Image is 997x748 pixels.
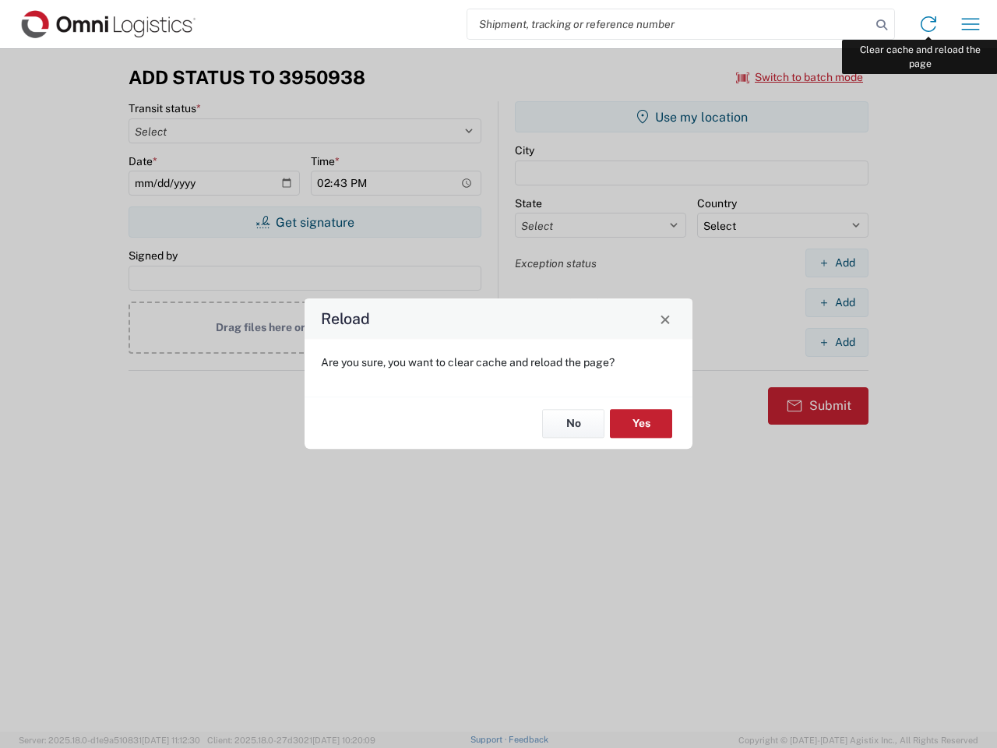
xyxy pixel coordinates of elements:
h4: Reload [321,308,370,330]
button: Close [654,308,676,330]
button: No [542,409,604,438]
button: Yes [610,409,672,438]
input: Shipment, tracking or reference number [467,9,871,39]
p: Are you sure, you want to clear cache and reload the page? [321,355,676,369]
